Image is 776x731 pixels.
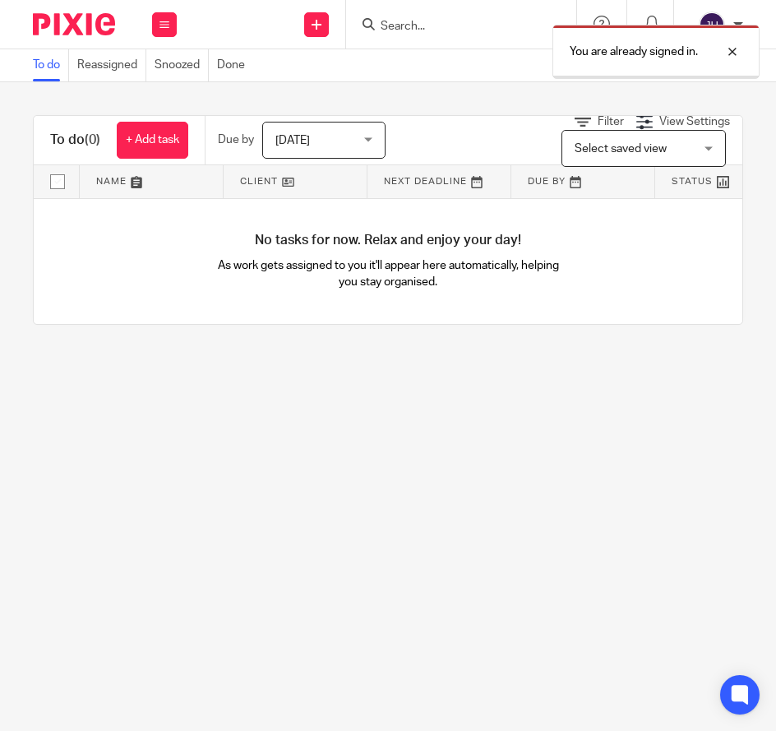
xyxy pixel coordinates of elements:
img: svg%3E [699,12,725,38]
p: You are already signed in. [570,44,698,60]
p: As work gets assigned to you it'll appear here automatically, helping you stay organised. [211,257,566,291]
p: Due by [218,132,254,148]
input: Search [379,20,527,35]
span: [DATE] [275,135,310,146]
a: Done [217,49,253,81]
span: Filter [598,116,624,127]
h4: No tasks for now. Relax and enjoy your day! [34,232,742,249]
span: View Settings [659,116,730,127]
h1: To do [50,132,100,149]
img: Pixie [33,13,115,35]
a: Snoozed [155,49,209,81]
a: Reassigned [77,49,146,81]
span: (0) [85,133,100,146]
span: Select saved view [575,143,667,155]
a: + Add task [117,122,188,159]
a: To do [33,49,69,81]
